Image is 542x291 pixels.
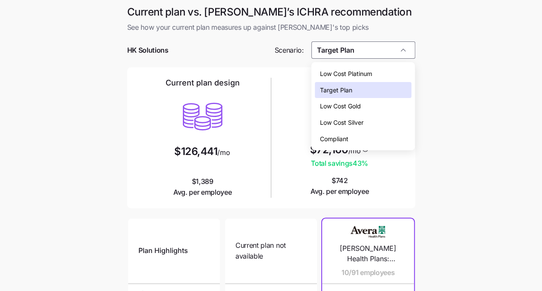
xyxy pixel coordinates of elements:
[351,224,385,240] img: Carrier
[217,149,230,156] span: /mo
[341,267,395,278] span: 10/91 employees
[127,22,415,33] span: See how your current plan measures up against [PERSON_NAME]'s top picks
[166,78,240,88] h2: Current plan design
[127,5,415,19] h1: Current plan vs. [PERSON_NAME]’s ICHRA recommendation
[275,45,304,56] span: Scenario:
[127,45,169,56] span: HK Solutions
[310,175,369,197] span: $742
[310,158,370,169] span: Total savings 43 %
[320,69,372,79] span: Low Cost Platinum
[348,147,360,154] span: /mo
[320,101,361,111] span: Low Cost Gold
[138,245,188,256] span: Plan Highlights
[320,118,363,127] span: Low Cost Silver
[173,187,232,198] span: Avg. per employee
[310,186,369,197] span: Avg. per employee
[320,134,348,144] span: Compliant
[173,176,232,198] span: $1,389
[332,243,404,265] span: [PERSON_NAME] Health Plans: [PERSON_NAME] $2000
[310,145,348,155] span: $72,160
[174,146,217,157] span: $126,441
[320,85,352,95] span: Target Plan
[235,240,307,262] span: Current plan not available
